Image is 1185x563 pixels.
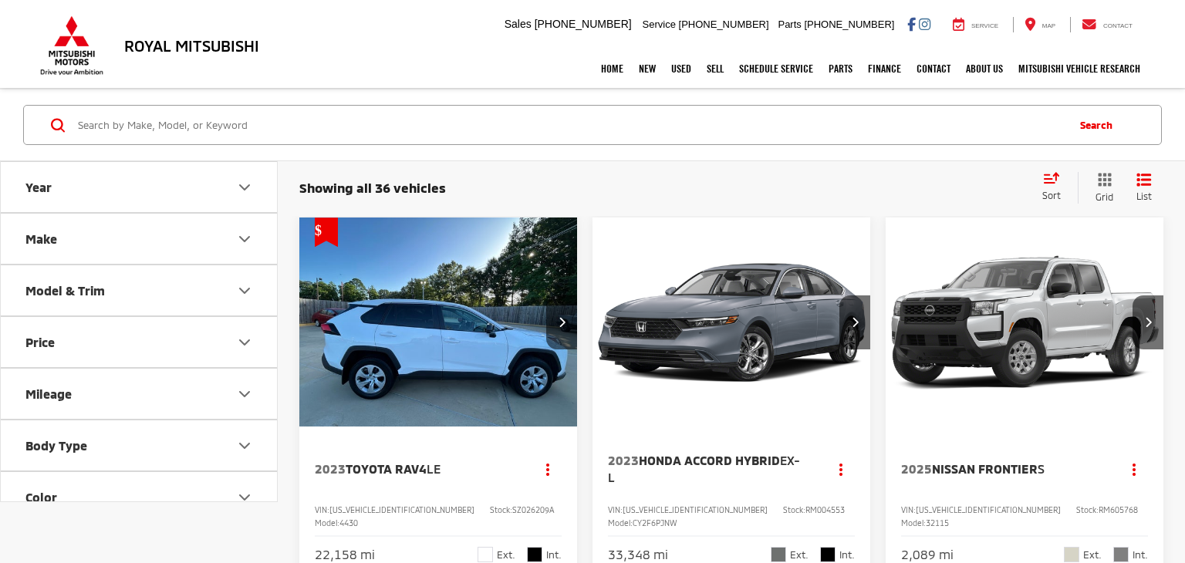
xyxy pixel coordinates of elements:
[1,369,279,419] button: MileageMileage
[1076,505,1099,514] span: Stock:
[783,505,805,514] span: Stock:
[1038,461,1045,476] span: S
[299,180,446,195] span: Showing all 36 vehicles
[1,162,279,212] button: YearYear
[679,19,769,30] span: [PHONE_NUMBER]
[1125,172,1163,204] button: List View
[839,548,855,562] span: Int.
[885,217,1165,426] a: 2025 Nissan Frontier S2025 Nissan Frontier S2025 Nissan Frontier S2025 Nissan Frontier S
[1013,17,1067,32] a: Map
[329,505,474,514] span: [US_VEHICLE_IDENTIFICATION_NUMBER]
[958,49,1011,88] a: About Us
[839,295,870,349] button: Next image
[1121,456,1148,483] button: Actions
[633,518,677,528] span: CY2F6PJNW
[885,217,1165,426] div: 2025 Nissan Frontier S 0
[1035,172,1078,203] button: Select sort value
[25,490,57,504] div: Color
[805,505,845,514] span: RM004553
[909,49,958,88] a: Contact
[235,385,254,403] div: Mileage
[1,472,279,522] button: ColorColor
[1078,172,1125,204] button: Grid View
[478,547,493,562] span: White
[820,547,836,562] span: Black
[901,460,1106,477] a: 2025Nissan FrontierS
[901,518,926,528] span: Model:
[37,15,106,76] img: Mitsubishi
[315,460,519,477] a: 2023Toyota RAV4LE
[1133,548,1148,562] span: Int.
[299,217,579,427] img: 2023 Toyota RAV4 LE
[124,37,259,54] h3: Royal Mitsubishi
[76,106,1065,143] input: Search by Make, Model, or Keyword
[1103,22,1133,29] span: Contact
[235,178,254,197] div: Year
[971,22,998,29] span: Service
[885,217,1165,427] img: 2025 Nissan Frontier S
[299,217,579,426] div: 2023 Toyota RAV4 LE 0
[608,518,633,528] span: Model:
[1,420,279,470] button: Body TypeBody Type
[932,461,1038,476] span: Nissan Frontier
[1,214,279,264] button: MakeMake
[916,505,1061,514] span: [US_VEHICLE_IDENTIFICATION_NUMBER]
[821,49,860,88] a: Parts: Opens in a new tab
[505,18,532,30] span: Sales
[315,505,329,514] span: VIN:
[1065,106,1135,144] button: Search
[535,456,562,483] button: Actions
[608,453,639,467] span: 2023
[315,518,339,528] span: Model:
[1070,17,1144,32] a: Contact
[1133,463,1136,475] span: dropdown dots
[299,217,579,426] a: 2023 Toyota RAV4 LE2023 Toyota RAV4 LE2023 Toyota RAV4 LE2023 Toyota RAV4 LE
[699,49,731,88] a: Sell
[592,217,872,426] div: 2023 Honda Accord Hybrid EX-L 0
[593,49,631,88] a: Home
[623,505,768,514] span: [US_VEHICLE_IDENTIFICATION_NUMBER]
[804,19,894,30] span: [PHONE_NUMBER]
[731,49,821,88] a: Schedule Service: Opens in a new tab
[778,19,801,30] span: Parts
[527,547,542,562] span: Black
[1011,49,1148,88] a: Mitsubishi Vehicle Research
[592,217,872,427] img: 2023 Honda Accord Hybrid EX-L
[1042,190,1061,201] span: Sort
[663,49,699,88] a: Used
[919,18,930,30] a: Instagram: Click to visit our Instagram page
[235,281,254,300] div: Model & Trim
[1083,548,1102,562] span: Ext.
[1113,547,1129,562] span: Charcoal
[546,548,562,562] span: Int.
[643,19,676,30] span: Service
[25,386,72,401] div: Mileage
[828,456,855,483] button: Actions
[235,230,254,248] div: Make
[546,295,577,349] button: Next image
[639,453,780,467] span: Honda Accord Hybrid
[771,547,786,562] span: Urban Gray Pearl
[346,461,427,476] span: Toyota RAV4
[926,518,949,528] span: 32115
[315,461,346,476] span: 2023
[860,49,909,88] a: Finance
[839,463,842,475] span: dropdown dots
[512,505,554,514] span: SZ026209A
[25,335,55,349] div: Price
[25,180,52,194] div: Year
[1064,547,1079,562] span: Glacier White
[535,18,632,30] span: [PHONE_NUMBER]
[25,438,87,453] div: Body Type
[1,265,279,315] button: Model & TrimModel & Trim
[631,49,663,88] a: New
[1096,190,1113,204] span: Grid
[546,463,549,475] span: dropdown dots
[315,217,338,247] span: Get Price Drop Alert
[497,548,515,562] span: Ext.
[1099,505,1138,514] span: RM605768
[427,461,441,476] span: LE
[25,283,105,298] div: Model & Trim
[490,505,512,514] span: Stock:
